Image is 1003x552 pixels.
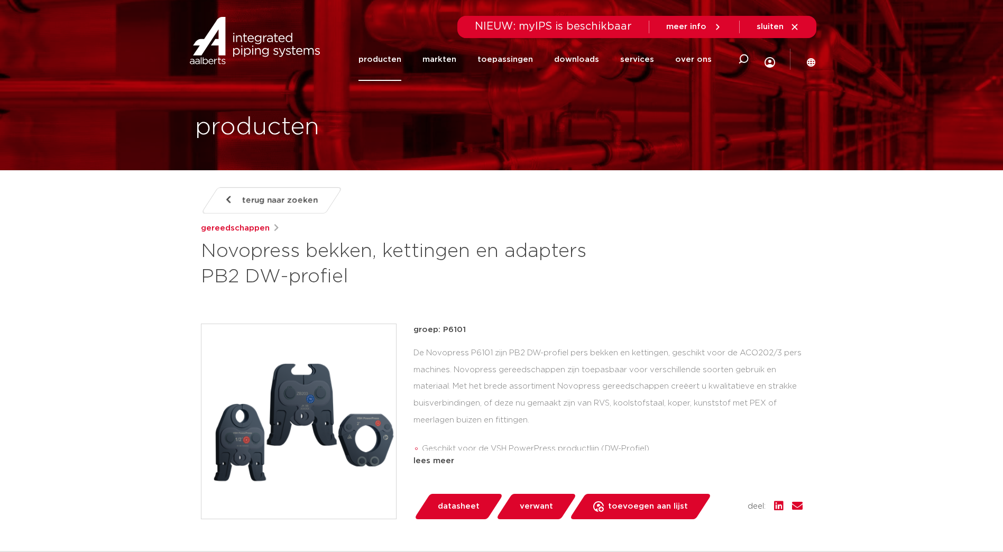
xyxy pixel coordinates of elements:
[608,498,688,515] span: toevoegen aan lijst
[438,498,480,515] span: datasheet
[413,324,803,336] p: groep: P6101
[201,324,396,519] img: Product Image for Novopress bekken, kettingen en adapters PB2 DW-profiel
[475,21,632,32] span: NIEUW: myIPS is beschikbaar
[422,440,803,457] li: Geschikt voor de VSH PowerPress productlijn (DW-Profiel)
[413,345,803,450] div: De Novopress P6101 zijn PB2 DW-profiel pers bekken en kettingen, geschikt voor de ACO202/3 pers m...
[554,38,599,81] a: downloads
[200,187,342,214] a: terug naar zoeken
[413,494,503,519] a: datasheet
[757,23,784,31] span: sluiten
[242,192,318,209] span: terug naar zoeken
[358,38,401,81] a: producten
[358,38,712,81] nav: Menu
[757,22,799,32] a: sluiten
[495,494,577,519] a: verwant
[748,500,766,513] span: deel:
[520,498,553,515] span: verwant
[666,22,722,32] a: meer info
[413,455,803,467] div: lees meer
[422,38,456,81] a: markten
[201,222,270,235] a: gereedschappen
[201,239,598,290] h1: Novopress bekken, kettingen en adapters PB2 DW-profiel
[620,38,654,81] a: services
[195,111,319,144] h1: producten
[477,38,533,81] a: toepassingen
[666,23,706,31] span: meer info
[675,38,712,81] a: over ons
